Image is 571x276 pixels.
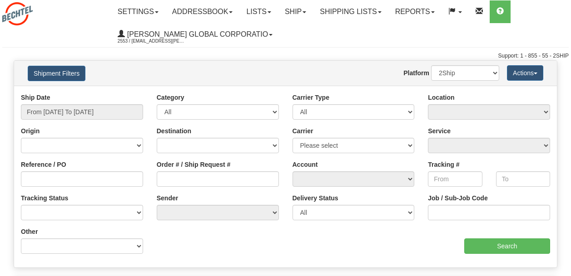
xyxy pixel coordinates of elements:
[403,68,429,77] label: Platform
[157,194,178,203] label: Sender
[21,126,40,136] label: Origin
[464,238,550,254] input: Search
[21,194,68,203] label: Tracking Status
[293,160,318,169] label: Account
[293,194,338,203] label: Delivery Status
[21,227,38,236] label: Other
[428,93,454,102] label: Location
[428,126,451,136] label: Service
[111,0,165,23] a: Settings
[496,171,550,187] input: To
[125,30,268,38] span: [PERSON_NAME] Global Corporatio
[278,0,313,23] a: Ship
[21,160,66,169] label: Reference / PO
[21,93,50,102] label: Ship Date
[388,0,442,23] a: Reports
[2,2,33,25] img: logo2553.jpg
[157,126,191,136] label: Destination
[28,66,85,81] button: Shipment Filters
[157,93,184,102] label: Category
[313,0,388,23] a: Shipping lists
[239,0,278,23] a: Lists
[165,0,240,23] a: Addressbook
[293,126,313,136] label: Carrier
[111,23,279,46] a: [PERSON_NAME] Global Corporatio 2553 / [EMAIL_ADDRESS][PERSON_NAME][DOMAIN_NAME]
[428,160,459,169] label: Tracking #
[293,93,329,102] label: Carrier Type
[428,194,487,203] label: Job / Sub-Job Code
[2,52,569,60] div: Support: 1 - 855 - 55 - 2SHIP
[507,65,543,81] button: Actions
[157,160,231,169] label: Order # / Ship Request #
[428,171,482,187] input: From
[118,37,186,46] span: 2553 / [EMAIL_ADDRESS][PERSON_NAME][DOMAIN_NAME]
